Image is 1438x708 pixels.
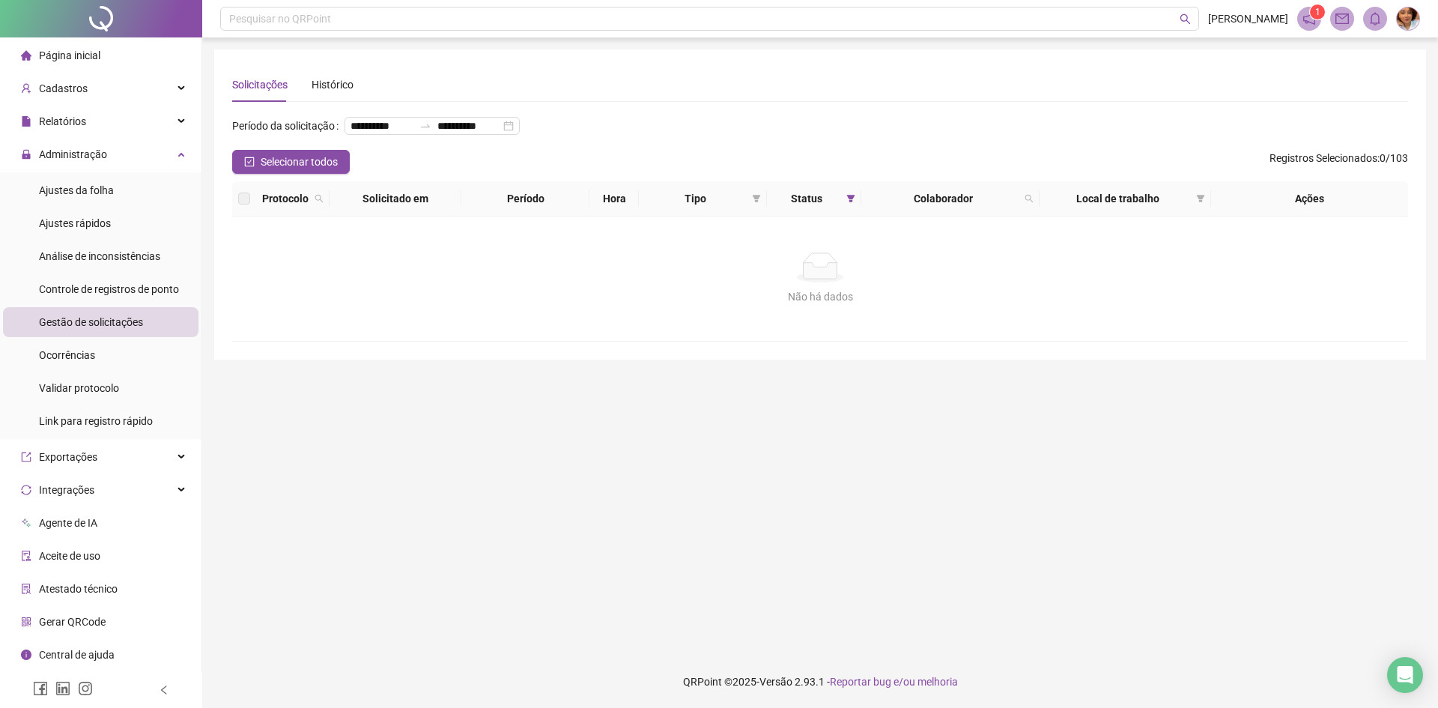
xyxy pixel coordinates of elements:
span: Colaborador [867,190,1019,207]
span: filter [1196,194,1205,203]
th: Hora [589,181,639,217]
span: file [21,116,31,127]
span: search [312,187,327,210]
span: search [1180,13,1191,25]
span: Reportar bug e/ou melhoria [830,676,958,688]
span: bell [1368,12,1382,25]
span: Protocolo [262,190,309,207]
div: Histórico [312,76,354,93]
th: Solicitado em [330,181,461,217]
span: sync [21,485,31,495]
span: Registros Selecionados [1269,152,1377,164]
th: Período [461,181,589,217]
span: info-circle [21,650,31,660]
span: instagram [78,681,93,696]
span: Status [773,190,841,207]
span: search [1022,187,1037,210]
span: Ajustes da folha [39,184,114,196]
span: search [1025,194,1034,203]
span: Exportações [39,451,97,463]
span: swap-right [419,120,431,132]
span: Página inicial [39,49,100,61]
span: Integrações [39,484,94,496]
span: Análise de inconsistências [39,250,160,262]
span: Local de trabalho [1046,190,1189,207]
span: lock [21,149,31,160]
span: Gerar QRCode [39,616,106,628]
span: Administração [39,148,107,160]
div: Não há dados [250,288,1390,305]
span: search [315,194,324,203]
span: 1 [1315,7,1320,17]
span: Link para registro rápido [39,415,153,427]
span: audit [21,551,31,561]
span: Controle de registros de ponto [39,283,179,295]
span: filter [749,187,764,210]
span: Validar protocolo [39,382,119,394]
sup: 1 [1310,4,1325,19]
label: Período da solicitação [232,114,345,138]
span: notification [1302,12,1316,25]
span: user-add [21,83,31,94]
span: Cadastros [39,82,88,94]
span: Relatórios [39,115,86,127]
span: : 0 / 103 [1269,150,1408,174]
span: solution [21,584,31,594]
span: mail [1335,12,1349,25]
span: qrcode [21,617,31,627]
span: export [21,452,31,462]
footer: QRPoint © 2025 - 2.93.1 - [202,656,1438,708]
span: Ajustes rápidos [39,217,111,229]
span: filter [846,194,855,203]
span: filter [843,187,858,210]
span: Central de ajuda [39,649,115,661]
span: left [159,685,169,695]
span: Aceite de uso [39,550,100,562]
img: 81251 [1397,7,1419,30]
button: Selecionar todos [232,150,350,174]
span: filter [1193,187,1208,210]
span: Atestado técnico [39,583,118,595]
span: [PERSON_NAME] [1208,10,1288,27]
span: Tipo [645,190,745,207]
span: Gestão de solicitações [39,316,143,328]
span: linkedin [55,681,70,696]
span: Selecionar todos [261,154,338,170]
span: facebook [33,681,48,696]
div: Solicitações [232,76,288,93]
span: home [21,50,31,61]
span: Ocorrências [39,349,95,361]
span: to [419,120,431,132]
span: check-square [244,157,255,167]
span: Versão [759,676,792,688]
div: Open Intercom Messenger [1387,657,1423,693]
div: Ações [1217,190,1402,207]
span: filter [752,194,761,203]
span: Agente de IA [39,517,97,529]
